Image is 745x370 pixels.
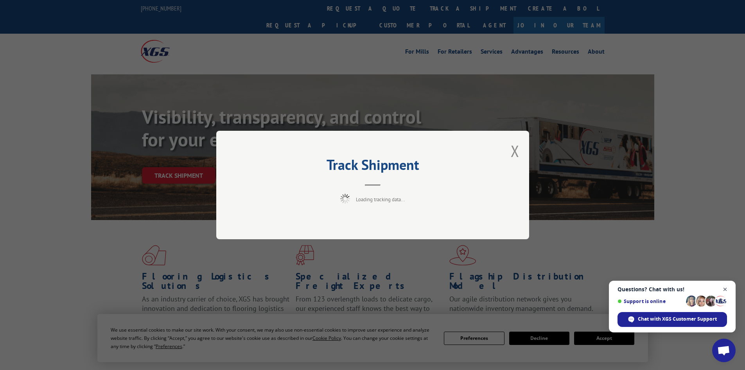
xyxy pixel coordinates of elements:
[720,285,730,294] span: Close chat
[511,141,519,161] button: Close modal
[712,339,736,362] div: Open chat
[356,196,405,203] span: Loading tracking data...
[255,159,490,174] h2: Track Shipment
[618,298,683,304] span: Support is online
[618,286,727,292] span: Questions? Chat with us!
[638,316,717,323] span: Chat with XGS Customer Support
[618,312,727,327] div: Chat with XGS Customer Support
[340,194,350,204] img: xgs-loading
